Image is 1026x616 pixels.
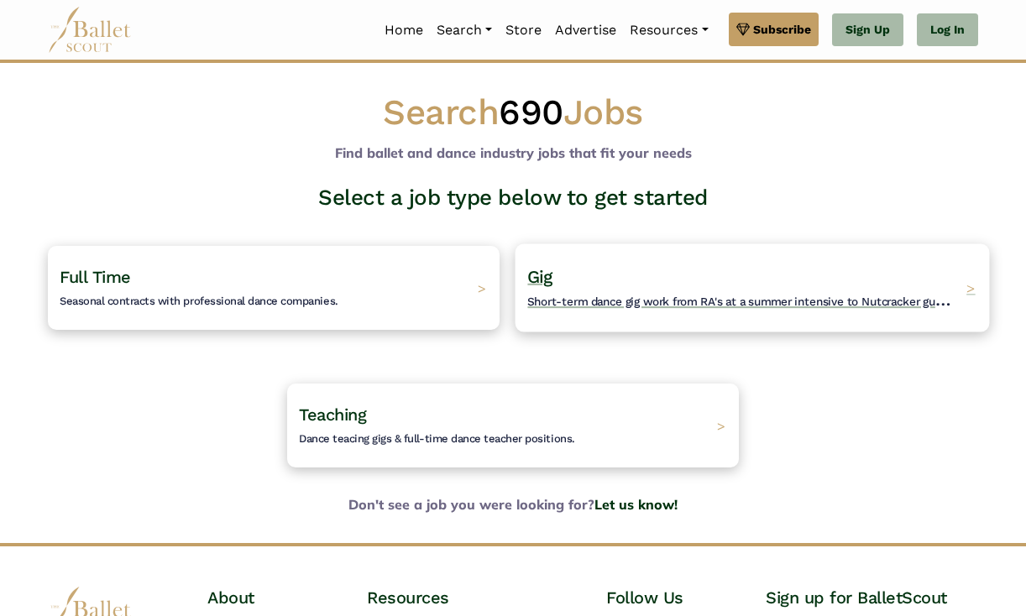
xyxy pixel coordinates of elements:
[917,13,978,47] a: Log In
[527,266,552,287] span: Gig
[335,144,692,161] b: Find ballet and dance industry jobs that fit your needs
[753,20,811,39] span: Subscribe
[48,246,500,330] a: Full TimeSeasonal contracts with professional dance companies. >
[766,587,978,608] h4: Sign up for BalletScout
[966,279,976,296] span: >
[60,295,338,307] span: Seasonal contracts with professional dance companies.
[48,90,978,136] h1: Search Jobs
[623,13,715,48] a: Resources
[207,587,340,608] h4: About
[287,384,739,467] a: TeachingDance teacing gigs & full-time dance teacher positions. >
[430,13,499,48] a: Search
[729,13,819,46] a: Subscribe
[378,13,430,48] a: Home
[526,246,978,330] a: GigShort-term dance gig work from RA's at a summer intensive to Nutcracker guestings. >
[717,417,725,434] span: >
[832,13,903,47] a: Sign Up
[299,405,366,425] span: Teaching
[60,267,131,287] span: Full Time
[34,184,992,212] h3: Select a job type below to get started
[606,587,739,608] h4: Follow Us
[527,289,976,310] span: Short-term dance gig work from RA's at a summer intensive to Nutcracker guestings.
[299,432,575,445] span: Dance teacing gigs & full-time dance teacher positions.
[367,587,579,608] h4: Resources
[499,13,548,48] a: Store
[736,20,750,39] img: gem.svg
[594,496,678,513] a: Let us know!
[548,13,623,48] a: Advertise
[34,494,992,516] b: Don't see a job you were looking for?
[499,91,563,133] span: 690
[478,279,486,296] span: >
